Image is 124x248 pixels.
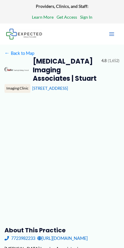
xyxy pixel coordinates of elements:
[6,29,42,39] img: Expected Healthcare Logo - side, dark font, small
[105,28,118,40] button: Main menu toggle
[5,50,10,56] span: ←
[57,13,77,21] a: Get Access
[33,57,97,83] h2: [MEDICAL_DATA] Imaging Associates | Stuart
[32,86,68,91] a: [STREET_ADDRESS]
[108,57,119,64] span: (1,652)
[36,4,88,9] strong: Providers, Clinics, and Staff:
[5,226,120,234] h3: About this practice
[5,234,35,242] a: 7723982233
[5,84,30,93] div: Imaging Clinic
[5,49,34,57] a: ←Back to Map
[80,13,92,21] a: Sign In
[101,57,107,64] span: 4.8
[32,13,54,21] a: Learn More
[37,234,88,242] a: [URL][DOMAIN_NAME]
